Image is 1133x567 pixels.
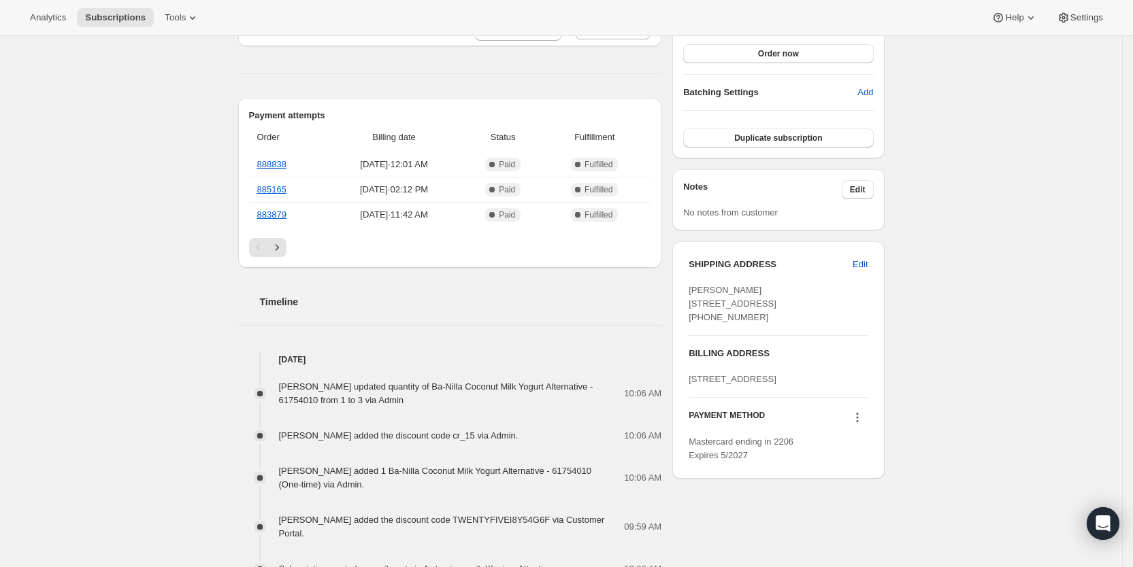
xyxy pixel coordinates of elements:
[683,180,842,199] h3: Notes
[467,131,538,144] span: Status
[499,184,515,195] span: Paid
[77,8,154,27] button: Subscriptions
[30,12,66,23] span: Analytics
[157,8,208,27] button: Tools
[1070,12,1103,23] span: Settings
[279,515,605,538] span: [PERSON_NAME] added the discount code TWENTYFIVEI8Y54G6F via Customer Portal.
[279,381,593,405] span: [PERSON_NAME] updated quantity of Ba-Nilla Coconut Milk Yogurt Alternative - 61754010 from 1 to 3...
[22,8,74,27] button: Analytics
[165,12,186,23] span: Tools
[734,133,822,143] span: Duplicate subscription
[329,208,459,222] span: [DATE] · 11:42 AM
[585,184,612,195] span: Fulfilled
[983,8,1045,27] button: Help
[624,471,661,485] span: 10:06 AM
[689,410,765,428] h3: PAYMENT METHOD
[853,258,868,271] span: Edit
[260,295,662,309] h2: Timeline
[689,258,853,271] h3: SHIPPING ADDRESS
[849,82,881,103] button: Add
[1005,12,1023,23] span: Help
[689,374,776,384] span: [STREET_ADDRESS]
[683,44,873,63] button: Order now
[683,86,857,99] h6: Batching Settings
[85,12,146,23] span: Subscriptions
[279,466,592,489] span: [PERSON_NAME] added 1 Ba-Nilla Coconut Milk Yogurt Alternative - 61754010 (One-time) via Admin.
[267,238,286,257] button: Next
[1049,8,1111,27] button: Settings
[249,238,651,257] nav: Pagination
[585,159,612,170] span: Fulfilled
[546,131,642,144] span: Fulfillment
[683,128,873,148] button: Duplicate subscription
[624,520,661,534] span: 09:59 AM
[329,183,459,196] span: [DATE] · 02:12 PM
[689,347,868,360] h3: BILLING ADDRESS
[329,158,459,171] span: [DATE] · 12:01 AM
[585,209,612,220] span: Fulfilled
[249,122,325,152] th: Order
[844,254,876,275] button: Edit
[857,86,873,99] span: Add
[850,184,866,195] span: Edit
[499,159,515,170] span: Paid
[257,184,286,194] a: 885165
[758,48,799,59] span: Order now
[689,436,793,460] span: Mastercard ending in 2206 Expires 5/2027
[329,131,459,144] span: Billing date
[842,180,874,199] button: Edit
[257,209,286,220] a: 883879
[499,209,515,220] span: Paid
[689,285,776,322] span: [PERSON_NAME] [STREET_ADDRESS] [PHONE_NUMBER]
[624,387,661,400] span: 10:06 AM
[624,429,661,443] span: 10:06 AM
[257,159,286,169] a: 888838
[238,353,662,366] h4: [DATE]
[279,430,519,441] span: [PERSON_NAME] added the discount code cr_15 via Admin.
[249,109,651,122] h2: Payment attempts
[1087,507,1119,540] div: Open Intercom Messenger
[683,207,778,218] span: No notes from customer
